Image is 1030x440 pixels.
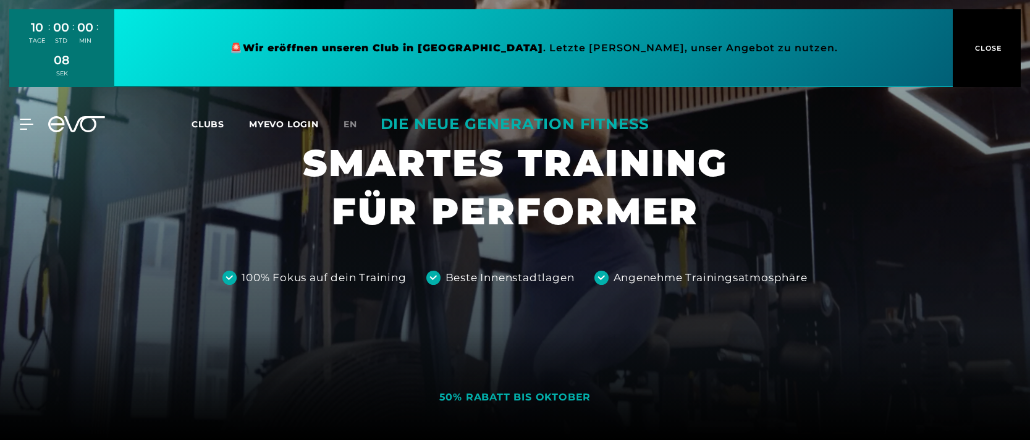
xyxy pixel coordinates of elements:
div: Angenehme Trainingsatmosphäre [614,270,808,286]
div: 00 [77,19,93,36]
div: 10 [29,19,45,36]
div: 08 [54,51,70,69]
div: : [48,20,50,53]
a: Clubs [192,118,249,130]
div: SEK [54,69,70,78]
div: TAGE [29,36,45,45]
div: Beste Innenstadtlagen [445,270,575,286]
span: CLOSE [972,43,1002,54]
h1: SMARTES TRAINING FÜR PERFORMER [303,139,728,235]
a: en [344,117,372,132]
span: en [344,119,357,130]
div: STD [53,36,69,45]
div: MIN [77,36,93,45]
button: CLOSE [953,9,1021,87]
div: 50% RABATT BIS OKTOBER [439,391,591,404]
div: : [96,20,98,53]
a: MYEVO LOGIN [249,119,319,130]
div: 00 [53,19,69,36]
span: Clubs [192,119,224,130]
div: 100% Fokus auf dein Training [242,270,406,286]
div: : [72,20,74,53]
